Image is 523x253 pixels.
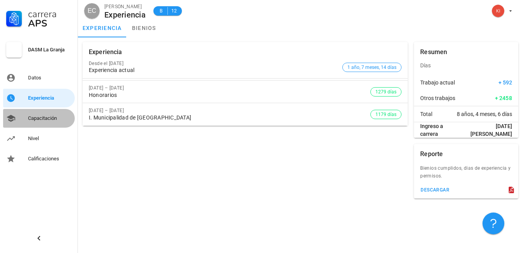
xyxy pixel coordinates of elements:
a: Capacitación [3,109,75,128]
div: I. Municipalidad de [GEOGRAPHIC_DATA] [89,114,370,121]
div: Calificaciones [28,156,72,162]
a: Experiencia [3,89,75,107]
span: 1 año, 7 meses, 14 días [347,63,396,72]
div: DASM La Granja [28,47,72,53]
div: Bienios cumplidos, dias de experiencia y permisos. [414,164,518,184]
div: avatar [492,5,504,17]
div: [PERSON_NAME] [104,3,146,11]
div: [DATE] – [DATE] [89,85,370,91]
span: Otros trabajos [420,94,455,102]
span: + 592 [498,79,512,86]
div: Carrera [28,9,72,19]
div: Días [414,56,518,75]
span: 8 años, 4 meses, 6 días [457,110,512,118]
a: Nivel [3,129,75,148]
span: + 2458 [495,94,512,102]
div: Desde el [DATE] [89,61,339,66]
span: Ingreso a carrera [420,122,459,138]
div: Experiencia [28,95,72,101]
a: experiencia [78,19,127,37]
span: Total [420,110,432,118]
a: Datos [3,69,75,87]
span: [DATE][PERSON_NAME] [459,122,512,138]
span: 1179 días [375,110,396,119]
div: Datos [28,75,72,81]
div: Experiencia [104,11,146,19]
div: Resumen [420,42,447,62]
a: Calificaciones [3,149,75,168]
a: bienios [127,19,162,37]
button: descargar [417,184,453,195]
div: Capacitación [28,115,72,121]
div: Experiencia actual [89,67,339,74]
div: Reporte [420,144,443,164]
div: avatar [84,3,100,19]
div: descargar [420,187,449,193]
div: [DATE] – [DATE] [89,108,370,113]
div: Nivel [28,135,72,142]
span: B [158,7,164,15]
span: Trabajo actual [420,79,455,86]
div: Experiencia [89,42,122,62]
span: 12 [171,7,177,15]
div: APS [28,19,72,28]
div: Honorarios [89,92,370,98]
span: 1279 días [375,88,396,96]
span: EC [88,3,96,19]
